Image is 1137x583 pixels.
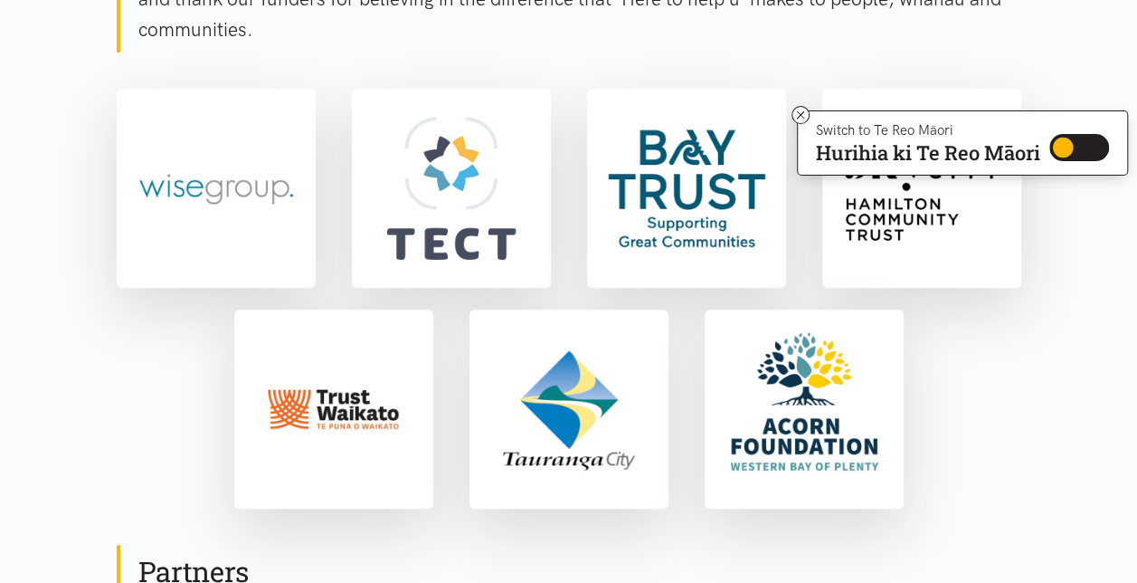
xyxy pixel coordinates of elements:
[826,92,1018,284] img: Sky City Community Trust
[816,145,1040,161] p: Hurihia ki Te Reo Māori
[469,310,668,509] a: Tauranga City Council
[708,313,900,505] img: Acorn Foundation | Western Bay of Plenty
[117,89,316,288] a: Wise Group
[352,89,551,288] a: TECT
[587,89,786,288] a: Bay Trust
[238,313,430,505] img: Trust Waikato
[355,92,547,284] img: TECT
[234,310,433,509] a: Trust Waikato
[705,310,904,509] a: Acorn Foundation | Western Bay of Plenty
[120,92,312,284] img: Wise Group
[473,313,665,505] img: Tauranga City Council
[591,92,782,284] img: Bay Trust
[822,89,1021,288] a: Sky City Community Trust
[816,125,1040,136] p: Switch to Te Reo Māori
